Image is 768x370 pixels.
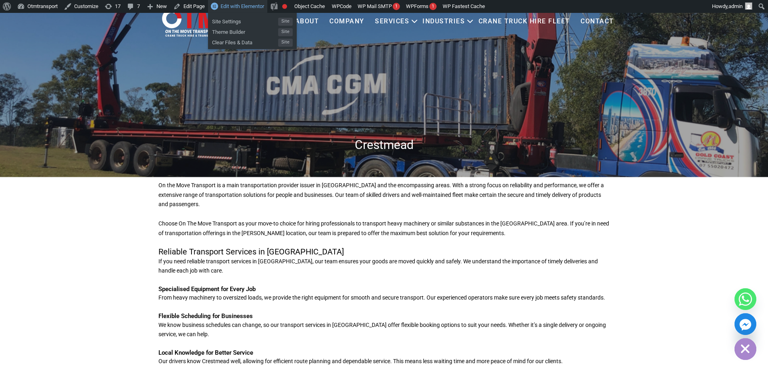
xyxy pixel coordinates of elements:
[370,10,414,33] a: Services
[158,312,610,320] h4: Flexible Scheduling for Businesses
[728,3,743,9] span: admin
[208,26,297,36] a: Theme BuilderSite
[160,2,218,37] img: Otmtransport
[221,3,264,9] span: Edit with Elementor
[158,219,610,238] p: Choose On The Move Transport as your move-to choice for hiring professionals to transport heavy m...
[473,10,575,33] a: Crane Truck Hire Fleet
[735,313,756,335] a: Facebook_Messenger
[278,18,293,26] span: Site
[158,285,610,294] h4: Specialised Equipment for Every Job
[212,15,278,26] span: Site Settings
[417,10,470,33] a: Industries
[158,349,610,357] h4: Local Knowledge for Better Service
[395,4,398,9] span: 1
[158,320,610,340] p: We know business schedules can change, so our transport services in [GEOGRAPHIC_DATA] offer flexi...
[282,4,287,9] div: Focus keyphrase not set
[158,257,610,276] p: If you need reliable transport services in [GEOGRAPHIC_DATA], our team ensures your goods are mov...
[158,246,610,257] h3: Reliable Transport Services in [GEOGRAPHIC_DATA]
[575,10,619,33] a: Contact
[278,39,293,47] span: Site
[212,36,278,47] span: Clear Files & Data
[208,36,297,47] a: Clear Files & DataSite
[429,3,437,10] div: 1
[324,10,370,33] a: COMPANY
[289,10,324,33] a: About
[208,15,297,26] a: Site SettingsSite
[278,28,293,36] span: Site
[212,26,278,36] span: Theme Builder
[158,181,610,209] p: On the Move Transport is a main transportation provider issuer in [GEOGRAPHIC_DATA] and the encom...
[154,137,614,153] h1: Crestmead
[158,357,610,366] p: Our drivers know Crestmead well, allowing for efficient route planning and dependable service. Th...
[735,288,756,310] a: Whatsapp
[158,293,610,303] p: From heavy machinery to oversized loads, we provide the right equipment for smooth and secure tra...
